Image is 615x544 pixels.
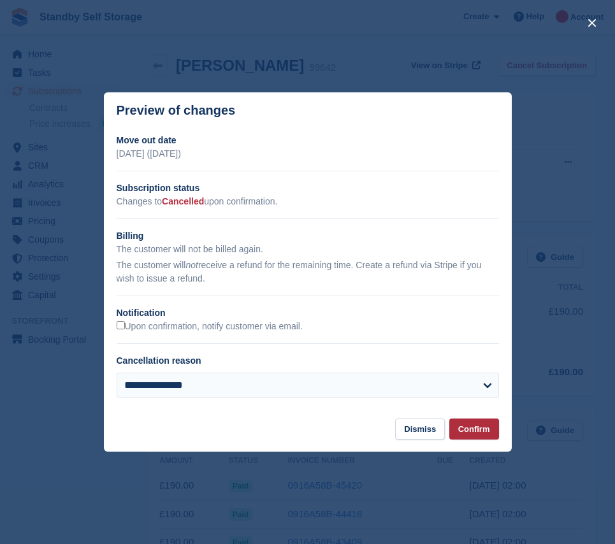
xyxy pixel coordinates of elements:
[117,321,125,329] input: Upon confirmation, notify customer via email.
[117,355,201,366] label: Cancellation reason
[117,147,499,161] p: [DATE] ([DATE])
[117,321,303,333] label: Upon confirmation, notify customer via email.
[449,419,499,440] button: Confirm
[395,419,445,440] button: Dismiss
[117,195,499,208] p: Changes to upon confirmation.
[117,306,499,320] h2: Notification
[117,103,236,118] p: Preview of changes
[117,243,499,256] p: The customer will not be billed again.
[185,260,198,270] em: not
[162,196,204,206] span: Cancelled
[117,229,499,243] h2: Billing
[117,182,499,195] h2: Subscription status
[582,13,602,33] button: close
[117,259,499,285] p: The customer will receive a refund for the remaining time. Create a refund via Stripe if you wish...
[117,134,499,147] h2: Move out date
